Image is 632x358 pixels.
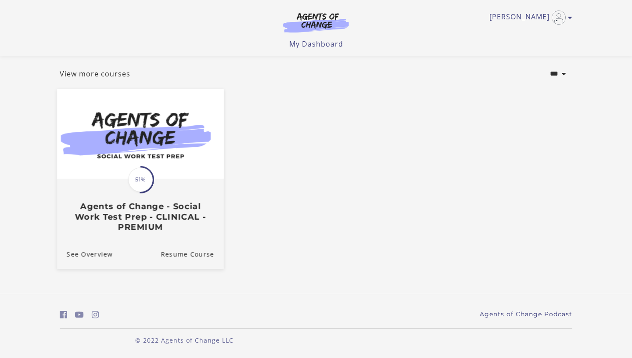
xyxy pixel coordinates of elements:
i: https://www.youtube.com/c/AgentsofChangeTestPrepbyMeaganMitchell (Open in a new window) [75,311,84,319]
a: View more courses [60,69,130,79]
a: Agents of Change - Social Work Test Prep - CLINICAL - PREMIUM: See Overview [57,239,113,268]
span: 51% [128,167,153,192]
a: https://www.youtube.com/c/AgentsofChangeTestPrepbyMeaganMitchell (Open in a new window) [75,308,84,321]
img: Agents of Change Logo [274,12,358,33]
i: https://www.instagram.com/agentsofchangeprep/ (Open in a new window) [92,311,99,319]
a: https://www.instagram.com/agentsofchangeprep/ (Open in a new window) [92,308,99,321]
i: https://www.facebook.com/groups/aswbtestprep (Open in a new window) [60,311,67,319]
a: My Dashboard [289,39,343,49]
p: © 2022 Agents of Change LLC [60,336,309,345]
a: https://www.facebook.com/groups/aswbtestprep (Open in a new window) [60,308,67,321]
h3: Agents of Change - Social Work Test Prep - CLINICAL - PREMIUM [67,201,214,232]
a: Agents of Change - Social Work Test Prep - CLINICAL - PREMIUM: Resume Course [161,239,224,268]
a: Toggle menu [489,11,568,25]
a: Agents of Change Podcast [480,310,572,319]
